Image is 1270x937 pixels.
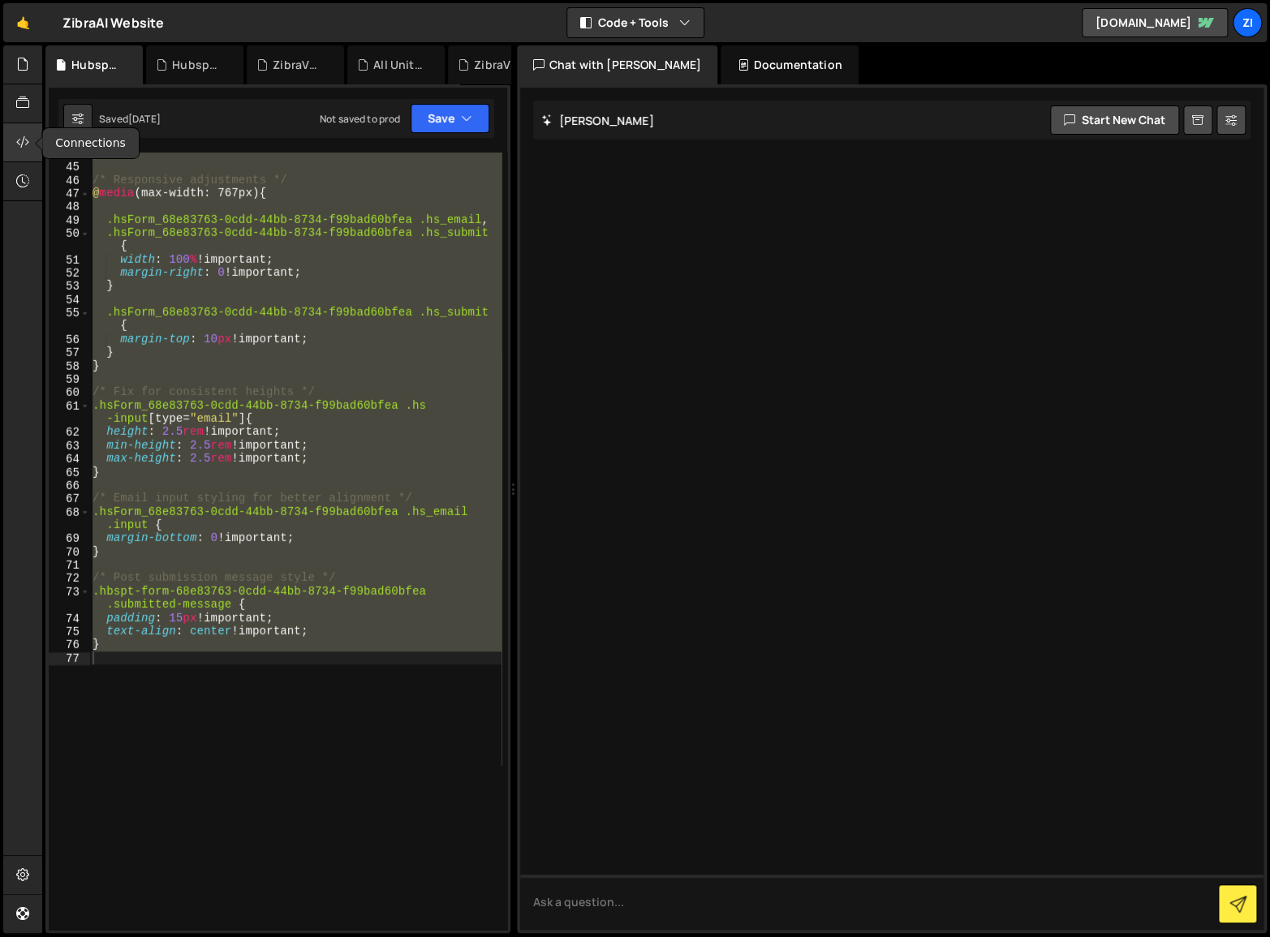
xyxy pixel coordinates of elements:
[49,307,90,333] div: 55
[411,104,489,133] button: Save
[49,638,90,651] div: 76
[49,479,90,492] div: 66
[49,267,90,280] div: 52
[541,113,654,128] h2: [PERSON_NAME]
[49,373,90,386] div: 59
[49,453,90,466] div: 64
[1082,8,1228,37] a: [DOMAIN_NAME]
[49,333,90,346] div: 56
[49,586,90,612] div: 73
[49,612,90,625] div: 74
[62,13,164,32] div: ZibraAI Website
[49,492,90,505] div: 67
[49,360,90,373] div: 58
[49,466,90,479] div: 65
[49,572,90,585] div: 72
[128,112,161,126] div: [DATE]
[474,57,526,73] div: ZibraVDB Main__forms+modals .js
[49,532,90,545] div: 69
[273,57,325,73] div: ZibraVDB for UE.js
[517,45,718,84] div: Chat with [PERSON_NAME]
[49,346,90,359] div: 57
[42,128,139,158] div: Connections
[49,200,90,213] div: 48
[99,112,161,126] div: Saved
[49,227,90,254] div: 50
[71,57,123,73] div: Hubspot_Newsletter_Form_1.1.css
[172,57,224,73] div: Hubspot forms v.1.1..css
[49,625,90,638] div: 75
[49,280,90,293] div: 53
[49,161,90,174] div: 45
[49,400,90,427] div: 61
[49,440,90,453] div: 63
[49,426,90,439] div: 62
[49,652,90,665] div: 77
[567,8,704,37] button: Code + Tools
[49,254,90,267] div: 51
[3,3,43,42] a: 🤙
[1050,105,1179,135] button: Start new chat
[49,187,90,200] div: 47
[320,112,401,126] div: Not saved to prod
[49,174,90,187] div: 46
[1233,8,1262,37] a: Zi
[49,559,90,572] div: 71
[373,57,425,73] div: All Unity products animation.js
[49,546,90,559] div: 70
[49,294,90,307] div: 54
[49,386,90,399] div: 60
[49,506,90,533] div: 68
[49,214,90,227] div: 49
[721,45,858,84] div: Documentation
